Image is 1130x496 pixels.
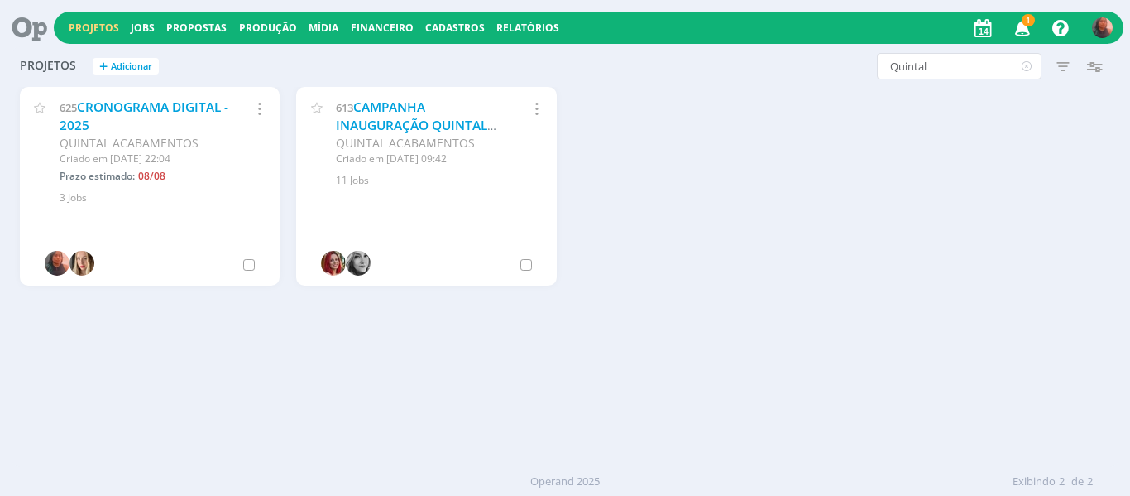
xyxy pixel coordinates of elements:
span: 625 [60,100,77,115]
button: Jobs [126,22,160,35]
a: Projetos [69,21,119,35]
a: CRONOGRAMA DIGITAL - 2025 [60,99,228,134]
div: 11 Jobs [336,173,537,188]
a: Produção [239,21,297,35]
div: 3 Jobs [60,190,261,205]
button: Propostas [161,22,232,35]
span: de [1071,474,1084,490]
span: QUINTAL ACABAMENTOS [60,135,199,151]
button: +Adicionar [93,58,159,75]
button: Relatórios [491,22,564,35]
button: Financeiro [346,22,419,35]
span: QUINTAL ACABAMENTOS [336,135,475,151]
span: Exibindo [1013,474,1056,490]
img: C [45,251,69,276]
div: Criado em [DATE] 09:42 [336,152,505,166]
span: + [99,58,108,75]
span: Prazo estimado: [60,169,135,183]
button: Produção [234,22,302,35]
span: 08/08 [138,169,165,183]
img: T [69,251,94,276]
a: Relatórios [496,21,559,35]
div: - - - [12,301,1119,318]
button: Cadastros [420,22,490,35]
button: Mídia [304,22,343,35]
span: 613 [336,100,353,115]
img: C [1092,17,1113,38]
span: Projetos [20,59,76,73]
button: C [1091,13,1113,42]
a: Mídia [309,21,338,35]
span: 2 [1059,474,1065,490]
img: G [321,251,346,276]
button: 1 [1004,13,1038,43]
a: Propostas [166,21,227,35]
input: Busca [877,53,1041,79]
span: 2 [1087,474,1093,490]
button: Projetos [64,22,124,35]
span: Adicionar [111,61,152,72]
span: 1 [1022,14,1035,26]
img: J [346,251,371,276]
span: Cadastros [425,21,485,35]
a: Jobs [131,21,155,35]
a: CAMPANHA INAUGURAÇÃO QUINTAL ACABAMENTOS [336,99,487,152]
div: Criado em [DATE] 22:04 [60,152,229,166]
a: Financeiro [351,21,414,35]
